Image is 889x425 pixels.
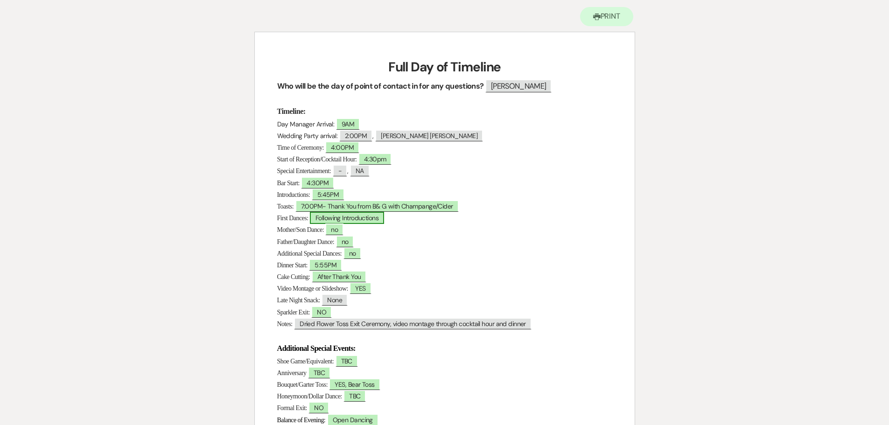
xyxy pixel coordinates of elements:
[388,58,501,76] strong: Full Day of Timeline
[277,144,324,151] span: Time of Ceremony:
[311,306,332,318] span: NO
[322,294,348,306] span: None
[333,165,347,176] span: -
[277,118,612,130] p: Day Manager Arrival:
[277,215,308,222] span: First Dances:
[277,285,348,292] span: Video Montage or Slideshow:
[294,318,532,329] span: Dried Flower Toss Exit Ceremony, video montage through cocktail hour and dinner
[580,7,634,26] button: Print
[277,203,294,210] span: Toasts:
[375,130,483,141] span: [PERSON_NAME] [PERSON_NAME]
[277,320,293,327] span: Notes:
[350,165,370,176] span: NA
[308,402,329,413] span: NO
[309,259,342,271] span: 5:55PM
[277,393,342,400] span: Honeymoon/Dollar Dance:
[312,188,345,200] span: 5:45PM
[277,165,612,177] p: ,
[277,309,310,316] span: Sparkler Exit:
[308,367,330,378] span: TBC
[277,180,300,187] span: Bar Start:
[485,79,552,92] span: [PERSON_NAME]
[310,212,384,224] span: Following Introductions
[277,369,307,376] span: Anniversary
[358,153,392,165] span: 4:30pm
[277,404,307,411] span: Formal Exit:
[277,344,356,353] strong: Additional Special Events:
[329,378,380,390] span: YES, Bear Toss
[339,130,373,141] span: 2:00PM
[336,355,358,367] span: TBC
[277,81,484,91] strong: Who will be the day of point of contact in for any questions?
[325,223,343,235] span: no
[343,247,362,259] span: no
[277,107,306,116] strong: Timeline:
[336,118,360,130] span: 9AM
[277,381,328,388] span: Bouquet/Garter Toss:
[277,130,612,142] p: Wedding Party arrival: ,
[325,141,359,153] span: 4:00PM
[277,358,334,365] span: Shoe Game/Equivalent:
[336,236,354,247] span: no
[277,417,326,424] span: Balance of Evening:
[350,282,371,294] span: YES
[301,177,334,188] span: 4:30PM
[312,271,367,282] span: After Thank You
[277,250,342,257] span: Additional Special Dances:
[277,167,331,174] span: Special Entertainment:
[277,262,308,269] span: Dinner Start:
[277,297,320,304] span: Late Night Snack:
[343,390,366,402] span: TBC
[277,226,324,233] span: Mother/Son Dance:
[277,156,357,163] span: Start of Reception/Cocktail Hour:
[277,238,335,245] span: Father/Daughter Dance:
[277,273,310,280] span: Cake Cutting:
[295,200,459,212] span: 7:00PM- Thank You from B& G with Champange/Cider
[277,191,310,198] span: Introductions:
